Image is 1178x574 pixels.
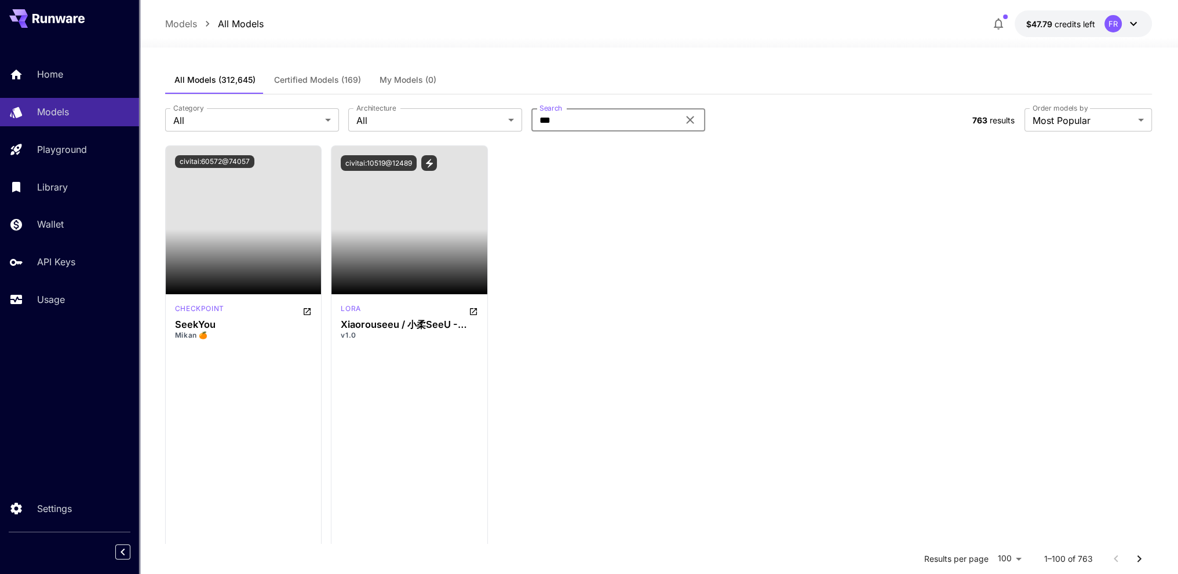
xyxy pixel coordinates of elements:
[1128,547,1151,571] button: Go to next page
[341,155,417,171] button: civitai:10519@12489
[1055,19,1095,29] span: credits left
[37,255,75,269] p: API Keys
[274,75,361,85] span: Certified Models (169)
[341,304,360,317] div: SD 1.5
[1015,10,1152,37] button: $47.7924FR
[356,103,396,113] label: Architecture
[924,553,989,565] p: Results per page
[175,304,224,314] p: checkpoint
[1033,103,1088,113] label: Order models by
[302,304,312,317] button: Open in CivitAI
[990,115,1015,125] span: results
[173,103,204,113] label: Category
[218,17,264,31] a: All Models
[175,330,312,341] p: Mikan 🍊
[37,502,72,515] p: Settings
[1026,19,1055,29] span: $47.79
[993,550,1026,567] div: 100
[37,142,87,156] p: Playground
[1026,18,1095,30] div: $47.7924
[174,75,256,85] span: All Models (312,645)
[115,544,130,560] button: Collapse sidebar
[341,330,478,341] p: v1.0
[175,319,312,330] h3: SeekYou
[1104,15,1122,32] div: FR
[37,293,65,306] p: Usage
[539,103,562,113] label: Search
[37,105,69,119] p: Models
[469,304,478,317] button: Open in CivitAI
[37,67,63,81] p: Home
[165,17,264,31] nav: breadcrumb
[37,180,68,194] p: Library
[175,304,224,317] div: SD 1.5
[1033,114,1133,127] span: Most Popular
[165,17,197,31] a: Models
[341,304,360,314] p: lora
[124,542,139,562] div: Collapse sidebar
[173,114,320,127] span: All
[972,115,987,125] span: 763
[1044,553,1093,565] p: 1–100 of 763
[380,75,436,85] span: My Models (0)
[356,114,504,127] span: All
[421,155,437,171] button: View trigger words
[175,155,254,168] button: civitai:60572@74057
[37,217,64,231] p: Wallet
[341,319,478,330] h3: Xiaorouseeu / 小柔SeeU - Chinese cosplayer and influencer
